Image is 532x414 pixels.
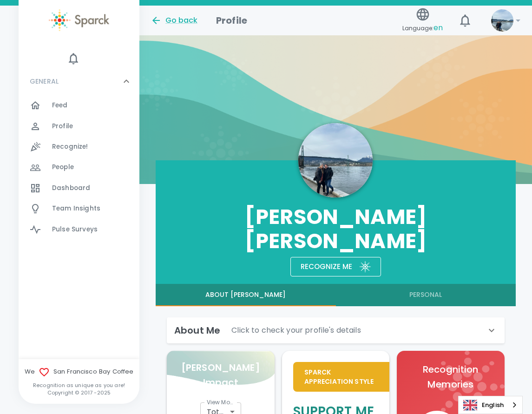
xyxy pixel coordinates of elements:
span: Feed [52,101,68,110]
a: Pulse Surveys [19,219,139,240]
a: Profile [19,116,139,137]
p: Copyright © 2017 - 2025 [19,389,139,396]
p: Click to check your profile's details [231,325,361,336]
h3: [PERSON_NAME] [PERSON_NAME] [156,205,516,253]
h6: About Me [174,323,220,338]
p: [PERSON_NAME] Impact [167,360,275,390]
img: Sparck logo [49,9,109,31]
span: People [52,163,74,172]
button: About [PERSON_NAME] [156,284,335,306]
label: View Mode [207,398,236,406]
span: Dashboard [52,184,90,193]
a: English [459,396,522,414]
a: Dashboard [19,178,139,198]
button: Recognize meSparck logo white [290,257,381,276]
button: Go back [151,15,197,26]
div: About MeClick to check your profile's details [167,317,505,343]
h1: Profile [216,13,247,28]
a: Sparck logo [19,9,139,31]
span: Recognize! [52,142,88,151]
span: Language: [402,22,443,34]
p: Recognition as unique as you are! [19,381,139,389]
img: Sparck logo white [360,261,371,272]
aside: Language selected: English [458,396,523,414]
span: We San Francisco Bay Coffee [19,367,139,378]
a: Feed [19,95,139,116]
div: Language [458,396,523,414]
button: Personal [336,284,516,306]
a: Recognize! [19,137,139,157]
span: Team Insights [52,204,100,213]
span: en [433,22,443,33]
div: Recognize me [293,253,352,273]
p: GENERAL [30,77,59,86]
button: Language:en [399,4,447,37]
span: Pulse Surveys [52,225,98,234]
a: People [19,157,139,177]
img: Picture of Anna Belle Heredia [298,123,373,197]
p: Sparck Appreciation Style [304,368,379,386]
a: Team Insights [19,198,139,219]
span: Profile [52,122,73,131]
p: Recognition Memories [408,362,493,392]
img: Picture of Anna Belle [491,9,513,32]
div: full width tabs [156,284,516,306]
div: GENERAL [19,95,139,243]
div: GENERAL [19,67,139,95]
